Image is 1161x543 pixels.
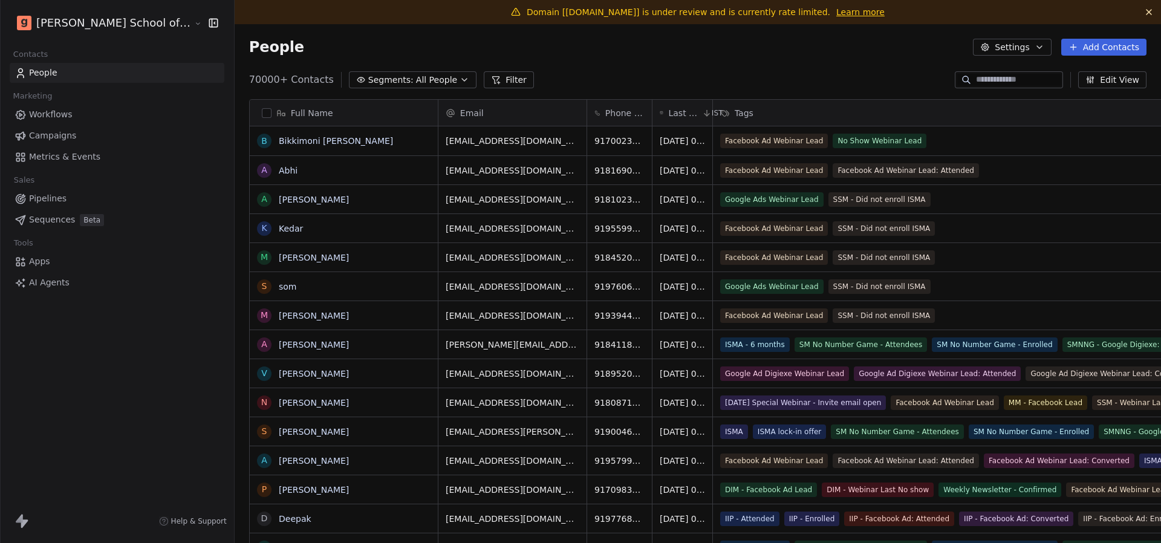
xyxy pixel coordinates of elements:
[720,134,828,148] span: Facebook Ad Webinar Lead
[261,193,267,206] div: a
[262,483,267,496] div: P
[279,398,349,408] a: [PERSON_NAME]
[720,454,828,468] span: Facebook Ad Webinar Lead
[660,484,705,496] span: [DATE] 07:34 PM
[261,367,267,380] div: V
[249,38,304,56] span: People
[720,366,849,381] span: Google Ad Digiexe Webinar Lead
[368,74,414,86] span: Segments:
[720,308,828,323] span: Facebook Ad Webinar Lead
[594,310,645,322] span: 919394499558
[833,163,979,178] span: Facebook Ad Webinar Lead: Attended
[279,427,349,437] a: [PERSON_NAME]
[446,513,579,525] span: [EMAIL_ADDRESS][DOMAIN_NAME]
[795,337,928,352] span: SM No Number Game - Attendees
[973,39,1051,56] button: Settings
[828,279,930,294] span: SSM - Did not enroll ISMA
[594,455,645,467] span: 919579945157
[249,73,334,87] span: 70000+ Contacts
[29,213,75,226] span: Sequences
[279,340,349,350] a: [PERSON_NAME]
[594,164,645,177] span: 918169002356
[416,74,457,86] span: All People
[605,107,645,119] span: Phone Number
[261,396,267,409] div: N
[720,424,748,439] span: ISMA
[652,100,712,126] div: Last Activity DateIST
[594,484,645,496] span: 917098320001
[969,424,1094,439] span: SM No Number Game - Enrolled
[10,105,224,125] a: Workflows
[8,234,38,252] span: Tools
[10,126,224,146] a: Campaigns
[279,195,349,204] a: [PERSON_NAME]
[250,100,438,126] div: Full Name
[261,164,267,177] div: A
[8,45,53,63] span: Contacts
[720,163,828,178] span: Facebook Ad Webinar Lead
[159,516,227,526] a: Help & Support
[1061,39,1146,56] button: Add Contacts
[836,6,885,18] a: Learn more
[1004,395,1087,410] span: MM - Facebook Lead
[594,368,645,380] span: 918952022622
[735,107,753,119] span: Tags
[446,310,579,322] span: [EMAIL_ADDRESS][DOMAIN_NAME]
[261,454,267,467] div: A
[279,136,393,146] a: Bikkimoni [PERSON_NAME]
[833,308,935,323] span: SSM - Did not enroll ISMA
[594,426,645,438] span: 919004662598
[720,337,790,352] span: ISMA - 6 months
[279,514,311,524] a: Deepak
[660,339,705,351] span: [DATE] 07:40 PM
[29,151,100,163] span: Metrics & Events
[660,368,705,380] span: [DATE] 07:39 PM
[660,135,705,147] span: [DATE] 07:44 PM
[753,424,827,439] span: ISMA lock-in offer
[279,253,349,262] a: [PERSON_NAME]
[29,108,73,121] span: Workflows
[720,250,828,265] span: Facebook Ad Webinar Lead
[10,189,224,209] a: Pipelines
[279,456,349,466] a: [PERSON_NAME]
[8,87,57,105] span: Marketing
[29,276,70,289] span: AI Agents
[261,222,267,235] div: K
[587,100,652,126] div: Phone Number
[446,135,579,147] span: [EMAIL_ADDRESS][DOMAIN_NAME]
[720,512,779,526] span: IIP - Attended
[594,339,645,351] span: 918411885583
[279,311,349,320] a: [PERSON_NAME]
[8,171,40,189] span: Sales
[261,512,267,525] div: D
[660,252,705,264] span: [DATE] 07:42 PM
[29,129,76,142] span: Campaigns
[784,512,840,526] span: IIP - Enrolled
[446,455,579,467] span: [EMAIL_ADDRESS][DOMAIN_NAME]
[660,281,705,293] span: [DATE] 07:41 PM
[891,395,998,410] span: Facebook Ad Webinar Lead
[29,255,50,268] span: Apps
[720,192,824,207] span: Google Ads Webinar Lead
[446,339,579,351] span: [PERSON_NAME][EMAIL_ADDRESS][PERSON_NAME][DOMAIN_NAME]
[15,13,186,33] button: [PERSON_NAME] School of Finance LLP
[660,310,705,322] span: [DATE] 07:41 PM
[279,282,297,291] a: som
[833,250,935,265] span: SSM - Did not enroll ISMA
[660,397,705,409] span: [DATE] 07:38 PM
[261,338,267,351] div: A
[438,100,587,126] div: Email
[460,107,484,119] span: Email
[80,214,104,226] span: Beta
[833,221,935,236] span: SSM - Did not enroll ISMA
[828,192,930,207] span: SSM - Did not enroll ISMA
[291,107,333,119] span: Full Name
[660,193,705,206] span: [DATE] 07:43 PM
[938,483,1061,497] span: Weekly Newsletter - Confirmed
[660,223,705,235] span: [DATE] 07:43 PM
[660,164,705,177] span: [DATE] 07:44 PM
[660,513,705,525] span: [DATE] 07:32 PM
[446,281,579,293] span: [EMAIL_ADDRESS][DOMAIN_NAME]
[660,455,705,467] span: [DATE] 07:35 PM
[446,426,579,438] span: [EMAIL_ADDRESS][PERSON_NAME][DOMAIN_NAME]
